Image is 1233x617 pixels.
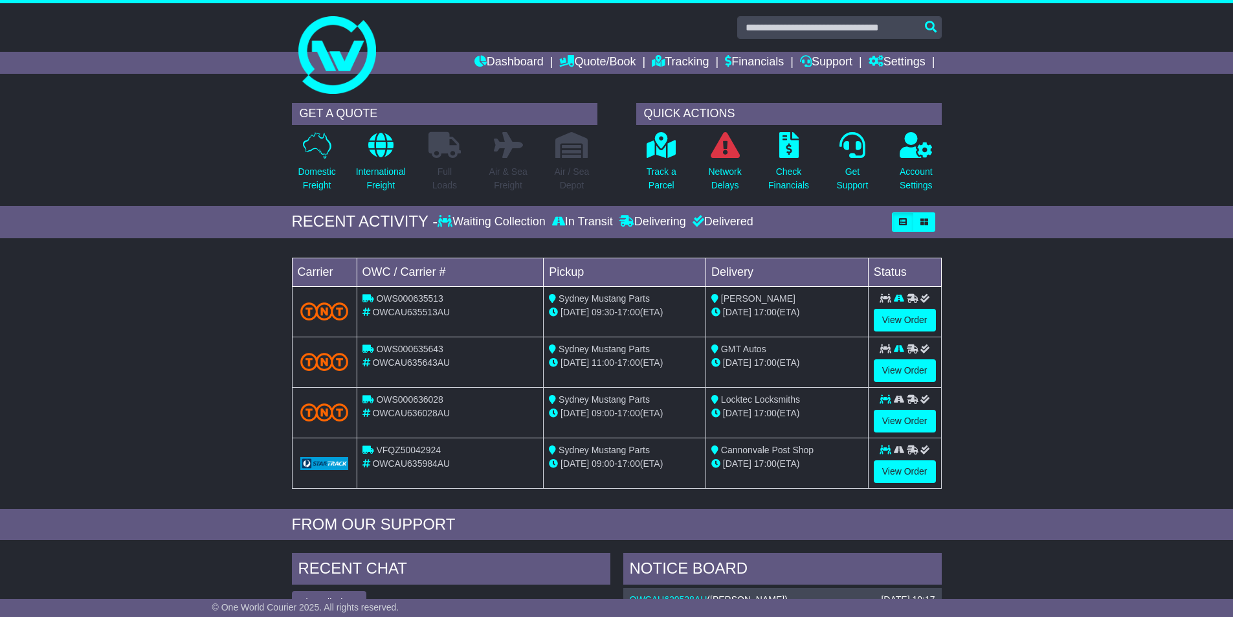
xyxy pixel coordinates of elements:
[836,131,869,199] a: GetSupport
[489,165,528,192] p: Air & Sea Freight
[376,394,443,405] span: OWS000636028
[754,458,777,469] span: 17:00
[561,307,589,317] span: [DATE]
[292,591,366,614] button: View All Chats
[300,302,349,320] img: TNT_Domestic.png
[768,131,810,199] a: CheckFinancials
[874,460,936,483] a: View Order
[212,602,399,612] span: © One World Courier 2025. All rights reserved.
[592,307,614,317] span: 09:30
[881,594,935,605] div: [DATE] 10:17
[800,52,852,74] a: Support
[300,457,349,470] img: GetCarrierServiceLogo
[549,356,700,370] div: - (ETA)
[711,356,863,370] div: (ETA)
[549,306,700,319] div: - (ETA)
[874,359,936,382] a: View Order
[559,344,650,354] span: Sydney Mustang Parts
[559,394,650,405] span: Sydney Mustang Parts
[874,410,936,432] a: View Order
[438,215,548,229] div: Waiting Collection
[561,458,589,469] span: [DATE]
[298,165,335,192] p: Domestic Freight
[723,458,751,469] span: [DATE]
[559,293,650,304] span: Sydney Mustang Parts
[549,407,700,420] div: - (ETA)
[428,165,461,192] p: Full Loads
[711,407,863,420] div: (ETA)
[754,357,777,368] span: 17:00
[630,594,935,605] div: ( )
[355,131,406,199] a: InternationalFreight
[868,258,941,286] td: Status
[300,353,349,370] img: TNT_Domestic.png
[300,403,349,421] img: TNT_Domestic.png
[372,458,450,469] span: OWCAU635984AU
[711,457,863,471] div: (ETA)
[646,131,677,199] a: Track aParcel
[544,258,706,286] td: Pickup
[297,131,336,199] a: DomesticFreight
[836,165,868,192] p: Get Support
[723,408,751,418] span: [DATE]
[357,258,544,286] td: OWC / Carrier #
[592,357,614,368] span: 11:00
[617,458,640,469] span: 17:00
[474,52,544,74] a: Dashboard
[874,309,936,331] a: View Order
[559,445,650,455] span: Sydney Mustang Parts
[710,594,784,605] span: [PERSON_NAME]
[559,52,636,74] a: Quote/Book
[372,307,450,317] span: OWCAU635513AU
[561,408,589,418] span: [DATE]
[617,408,640,418] span: 17:00
[869,52,926,74] a: Settings
[725,52,784,74] a: Financials
[708,165,741,192] p: Network Delays
[630,594,707,605] a: OWCAU629528AU
[647,165,676,192] p: Track a Parcel
[636,103,942,125] div: QUICK ACTIONS
[372,408,450,418] span: OWCAU636028AU
[549,457,700,471] div: - (ETA)
[899,131,933,199] a: AccountSettings
[617,357,640,368] span: 17:00
[721,445,814,455] span: Cannonvale Post Shop
[721,344,766,354] span: GMT Autos
[721,293,795,304] span: [PERSON_NAME]
[900,165,933,192] p: Account Settings
[376,344,443,354] span: OWS000635643
[723,307,751,317] span: [DATE]
[292,212,438,231] div: RECENT ACTIVITY -
[689,215,753,229] div: Delivered
[623,553,942,588] div: NOTICE BOARD
[721,394,800,405] span: Locktec Locksmiths
[617,307,640,317] span: 17:00
[292,103,597,125] div: GET A QUOTE
[292,553,610,588] div: RECENT CHAT
[549,215,616,229] div: In Transit
[754,408,777,418] span: 17:00
[561,357,589,368] span: [DATE]
[711,306,863,319] div: (ETA)
[555,165,590,192] p: Air / Sea Depot
[376,445,441,455] span: VFQZ50042924
[372,357,450,368] span: OWCAU635643AU
[376,293,443,304] span: OWS000635513
[592,458,614,469] span: 09:00
[292,515,942,534] div: FROM OUR SUPPORT
[723,357,751,368] span: [DATE]
[292,258,357,286] td: Carrier
[705,258,868,286] td: Delivery
[356,165,406,192] p: International Freight
[616,215,689,229] div: Delivering
[707,131,742,199] a: NetworkDelays
[592,408,614,418] span: 09:00
[652,52,709,74] a: Tracking
[754,307,777,317] span: 17:00
[768,165,809,192] p: Check Financials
